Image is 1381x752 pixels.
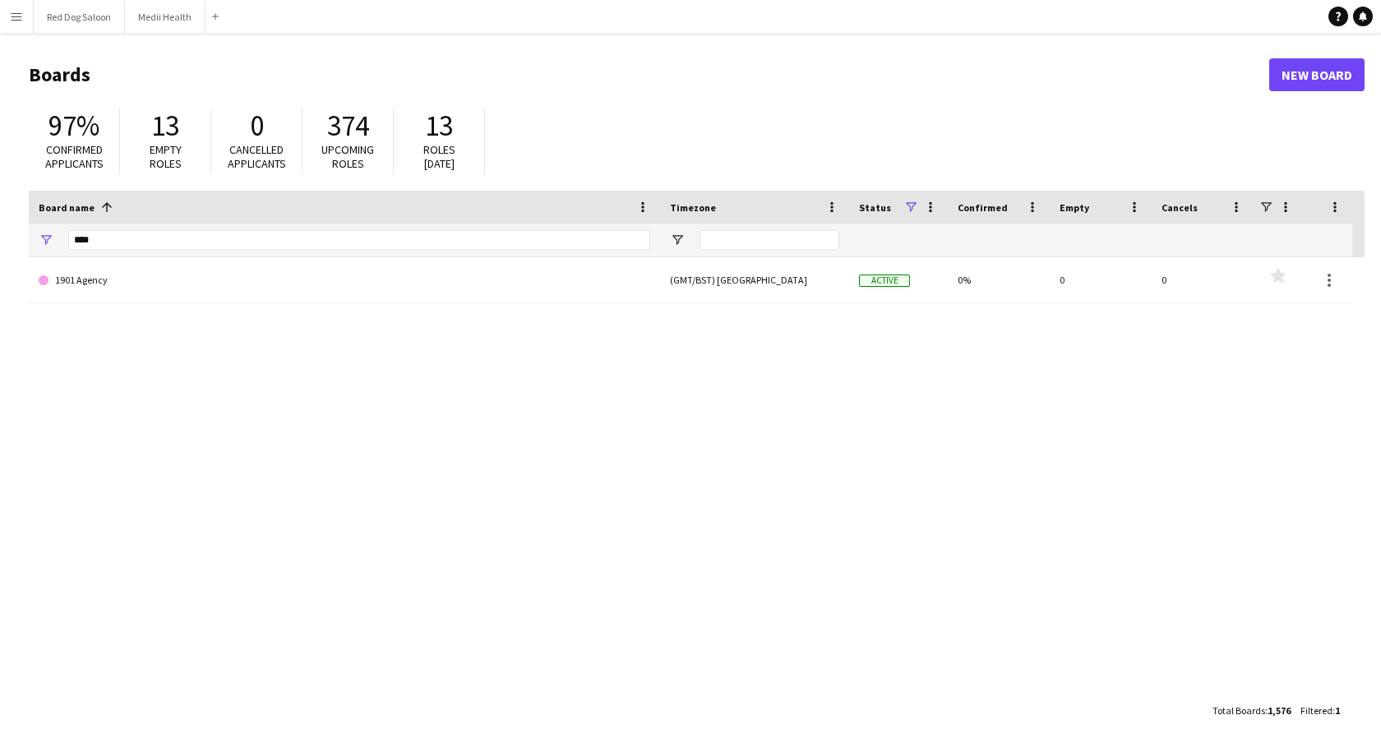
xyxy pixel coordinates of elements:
span: Board name [39,201,95,214]
div: 0% [948,257,1050,302]
a: New Board [1269,58,1365,91]
input: Board name Filter Input [68,230,650,250]
span: Filtered [1300,704,1333,717]
button: Open Filter Menu [39,233,53,247]
span: 1,576 [1268,704,1291,717]
h1: Boards [29,62,1269,87]
button: Red Dog Saloon [34,1,125,33]
a: 1901 Agency [39,257,650,303]
span: Cancels [1162,201,1198,214]
div: 0 [1152,257,1254,302]
span: 374 [327,108,369,144]
span: Cancelled applicants [228,142,286,171]
span: Roles [DATE] [423,142,455,171]
span: Total Boards [1212,704,1265,717]
span: Confirmed [958,201,1008,214]
span: Empty roles [150,142,182,171]
span: Timezone [670,201,716,214]
span: Status [859,201,891,214]
span: Active [859,275,910,287]
span: 97% [48,108,99,144]
span: 13 [151,108,179,144]
button: Medii Health [125,1,206,33]
span: 13 [425,108,453,144]
div: 0 [1050,257,1152,302]
button: Open Filter Menu [670,233,685,247]
span: Upcoming roles [321,142,374,171]
div: : [1300,694,1340,727]
div: (GMT/BST) [GEOGRAPHIC_DATA] [660,257,849,302]
input: Timezone Filter Input [700,230,839,250]
span: Empty [1060,201,1089,214]
div: : [1212,694,1291,727]
span: 1 [1335,704,1340,717]
span: Confirmed applicants [45,142,104,171]
span: 0 [250,108,264,144]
